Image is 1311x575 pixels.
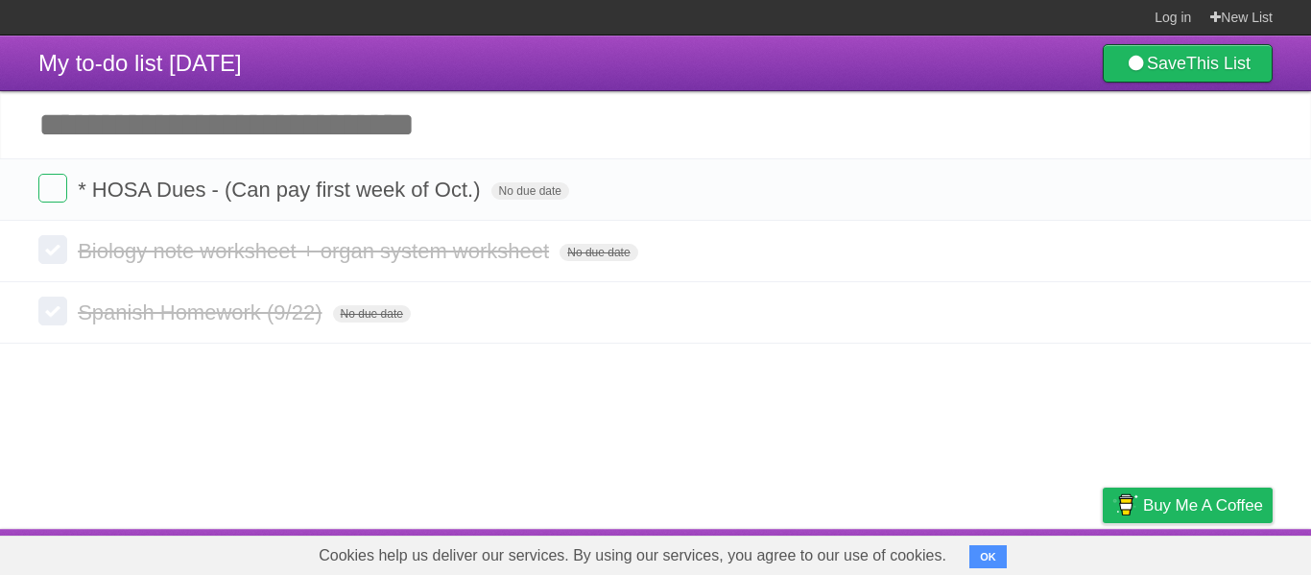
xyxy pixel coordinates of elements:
[560,244,637,261] span: No due date
[78,300,326,324] span: Spanish Homework (9/22)
[911,534,989,570] a: Developers
[299,537,965,575] span: Cookies help us deliver our services. By using our services, you agree to our use of cookies.
[1143,489,1263,522] span: Buy me a coffee
[38,297,67,325] label: Done
[1103,488,1273,523] a: Buy me a coffee
[847,534,888,570] a: About
[38,235,67,264] label: Done
[1186,54,1251,73] b: This List
[1078,534,1128,570] a: Privacy
[1103,44,1273,83] a: SaveThis List
[78,239,554,263] span: Biology note worksheet + organ system worksheet
[38,50,242,76] span: My to-do list [DATE]
[1152,534,1273,570] a: Suggest a feature
[1013,534,1055,570] a: Terms
[969,545,1007,568] button: OK
[1112,489,1138,521] img: Buy me a coffee
[78,178,485,202] span: * HOSA Dues - (Can pay first week of Oct.)
[38,174,67,203] label: Done
[491,182,569,200] span: No due date
[333,305,411,323] span: No due date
